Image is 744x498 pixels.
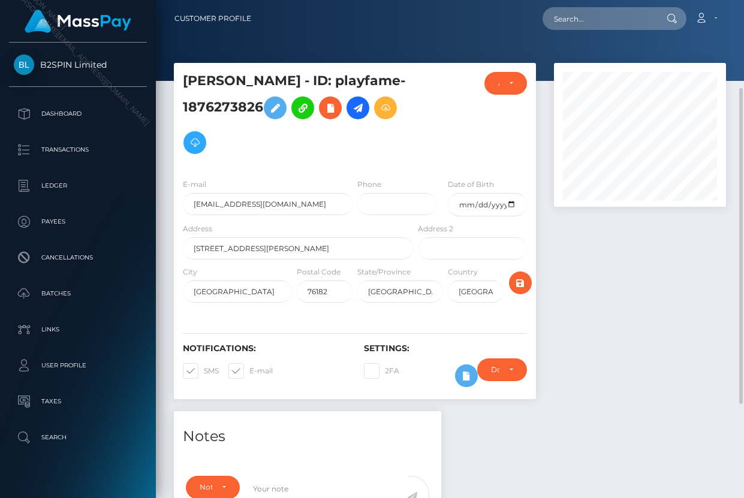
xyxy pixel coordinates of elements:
label: Phone [357,179,381,190]
div: Note Type [200,482,212,492]
a: Customer Profile [174,6,251,31]
label: E-mail [228,363,273,379]
a: Links [9,315,147,345]
h6: Notifications: [183,343,346,354]
label: State/Province [357,267,411,277]
p: Ledger [14,177,142,195]
label: 2FA [364,363,399,379]
p: Search [14,428,142,446]
a: Initiate Payout [347,96,369,119]
label: SMS [183,363,219,379]
p: Dashboard [14,105,142,123]
span: B2SPIN Limited [9,59,147,70]
p: Taxes [14,393,142,411]
input: Search... [543,7,655,30]
a: User Profile [9,351,147,381]
p: Cancellations [14,249,142,267]
a: Dashboard [9,99,147,129]
a: Ledger [9,171,147,201]
h4: Notes [183,426,432,447]
p: Batches [14,285,142,303]
h5: [PERSON_NAME] - ID: playfame-1876273826 [183,72,406,160]
label: Address [183,224,212,234]
button: Do not require [477,358,527,381]
p: Transactions [14,141,142,159]
p: Payees [14,213,142,231]
img: MassPay Logo [25,10,131,33]
a: Search [9,422,147,452]
a: Taxes [9,387,147,416]
label: Postal Code [297,267,341,277]
a: Transactions [9,135,147,165]
p: User Profile [14,357,142,375]
label: Date of Birth [448,179,494,190]
button: ACTIVE [484,72,527,95]
img: B2SPIN Limited [14,55,34,75]
label: City [183,267,197,277]
label: Country [448,267,478,277]
a: Batches [9,279,147,309]
label: E-mail [183,179,206,190]
label: Address 2 [418,224,453,234]
div: ACTIVE [498,79,499,88]
h6: Settings: [364,343,527,354]
div: Do not require [491,365,499,375]
a: Payees [9,207,147,237]
a: Cancellations [9,243,147,273]
p: Links [14,321,142,339]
